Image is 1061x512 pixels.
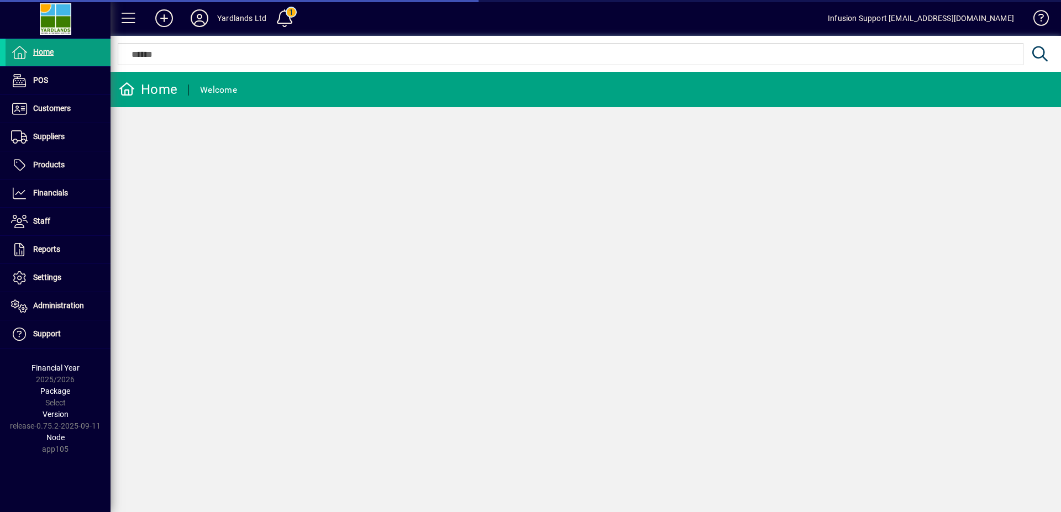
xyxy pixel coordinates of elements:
a: Products [6,151,111,179]
a: Suppliers [6,123,111,151]
a: Administration [6,292,111,320]
a: POS [6,67,111,94]
div: Home [119,81,177,98]
span: Support [33,329,61,338]
a: Reports [6,236,111,263]
span: Staff [33,217,50,225]
span: Financial Year [31,363,80,372]
a: Settings [6,264,111,292]
span: Financials [33,188,68,197]
button: Add [146,8,182,28]
span: POS [33,76,48,85]
a: Staff [6,208,111,235]
a: Customers [6,95,111,123]
a: Financials [6,180,111,207]
a: Support [6,320,111,348]
span: Node [46,433,65,442]
span: Version [43,410,69,419]
a: Knowledge Base [1025,2,1047,38]
span: Package [40,387,70,395]
span: Suppliers [33,132,65,141]
span: Home [33,47,54,56]
span: Products [33,160,65,169]
span: Settings [33,273,61,282]
div: Welcome [200,81,237,99]
div: Infusion Support [EMAIL_ADDRESS][DOMAIN_NAME] [828,9,1014,27]
button: Profile [182,8,217,28]
span: Reports [33,245,60,254]
span: Customers [33,104,71,113]
span: Administration [33,301,84,310]
div: Yardlands Ltd [217,9,266,27]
